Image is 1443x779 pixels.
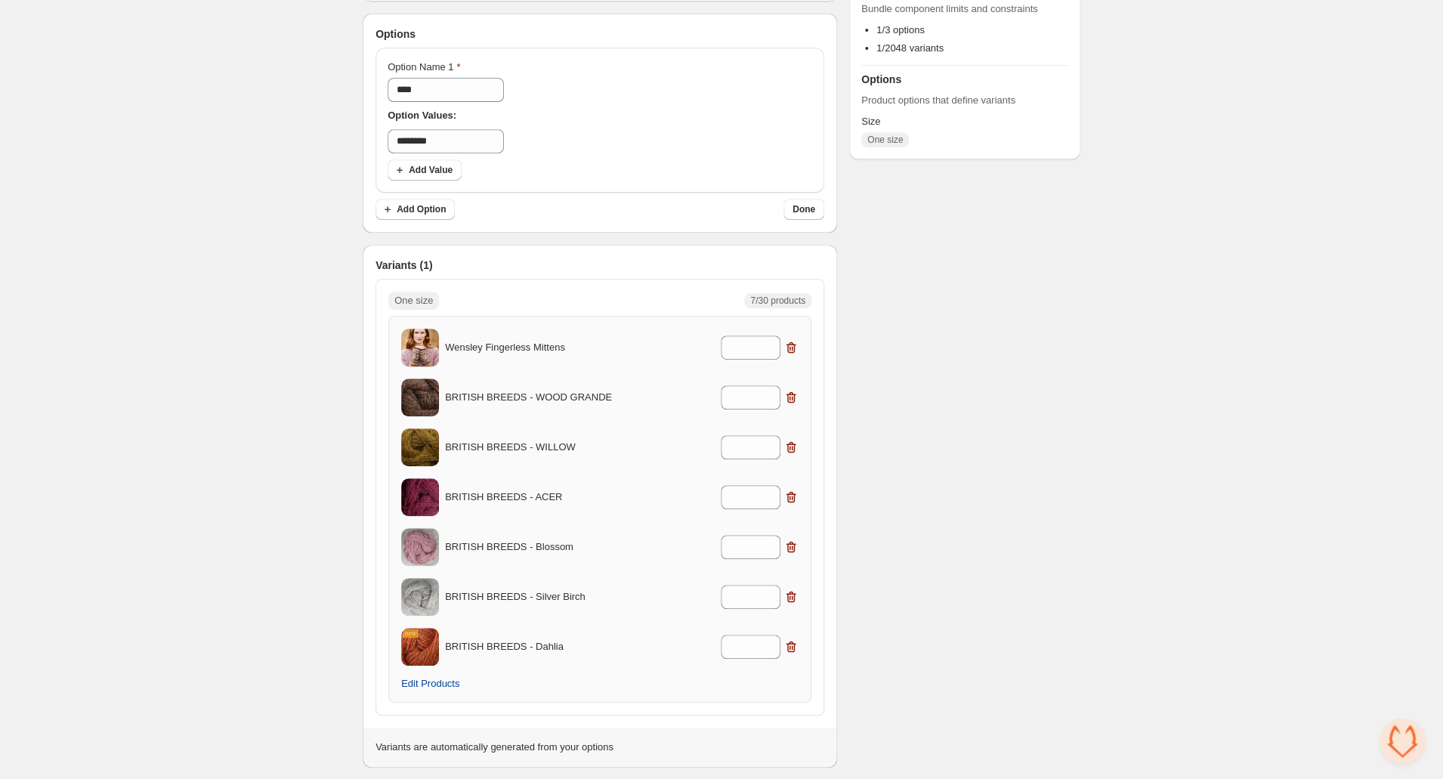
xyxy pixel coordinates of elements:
[876,24,925,36] span: 1/3 options
[375,199,455,220] button: Add Option
[861,2,1068,17] span: Bundle component limits and constraints
[1380,719,1425,764] div: Öppna chatt
[375,258,432,273] span: Variants (1)
[445,539,644,555] p: BRITISH BREEDS - Blossom
[876,42,944,54] span: 1/2048 variants
[375,741,613,753] span: Variants are automatically generated from your options
[401,428,439,466] img: BRITISH BREEDS - WILLOW
[750,295,805,307] span: 7/30 products
[388,60,461,75] label: Option Name 1
[793,203,815,215] span: Done
[861,93,1068,108] span: Product options that define variants
[388,159,462,181] button: Add Value
[392,673,468,694] button: Edit Products
[445,589,644,604] p: BRITISH BREEDS - Silver Birch
[401,528,439,566] img: BRITISH BREEDS - Blossom
[388,108,812,123] p: Option Values:
[445,390,644,405] p: BRITISH BREEDS - WOOD GRANDE
[401,628,439,666] img: BRITISH BREEDS - Dahlia
[401,478,439,516] img: BRITISH BREEDS - ACER
[445,440,644,455] p: BRITISH BREEDS - WILLOW
[867,134,903,146] span: One size
[783,199,824,220] button: Done
[401,578,439,616] img: BRITISH BREEDS - Silver Birch
[409,164,453,176] span: Add Value
[394,293,433,308] p: One size
[861,114,1068,129] span: Size
[401,324,439,372] img: Wensley Fingerless Mittens
[397,203,446,215] span: Add Option
[861,72,1068,87] h3: Options
[445,340,644,355] p: Wensley Fingerless Mittens
[375,26,416,42] span: Options
[401,678,459,690] span: Edit Products
[401,379,439,416] img: BRITISH BREEDS - WOOD GRANDE
[445,639,644,654] p: BRITISH BREEDS - Dahlia
[445,490,644,505] p: BRITISH BREEDS - ACER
